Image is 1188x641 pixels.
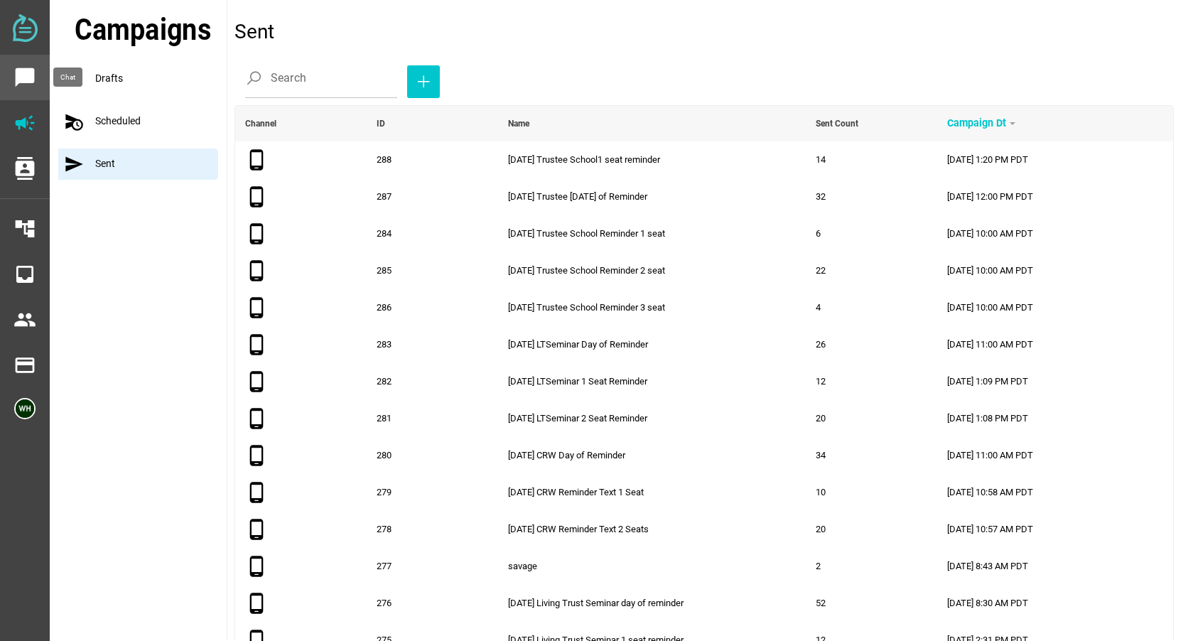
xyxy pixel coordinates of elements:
[377,487,391,497] span: 279
[816,339,826,350] span: 26
[947,113,1022,134] div: Campaign Dt
[245,481,268,504] i: SMS
[816,376,826,387] span: 12
[947,265,1033,276] span: [DATE] 10:00 AM PDT
[947,302,1033,313] span: [DATE] 10:00 AM PDT
[245,149,268,171] i: SMS
[508,265,665,276] span: [DATE] Trustee School Reminder 2 seat
[508,487,644,497] span: [DATE] CRW Reminder Text 1 Seat
[947,413,1028,424] span: [DATE] 1:08 PM PDT
[245,407,268,430] i: SMS
[816,302,821,313] span: 4
[947,376,1028,387] span: [DATE] 1:09 PM PDT
[13,112,36,134] i: campaign
[58,106,227,137] div: Scheduled
[377,524,391,534] span: 278
[816,154,826,165] span: 14
[377,154,391,165] span: 288
[508,154,660,165] span: [DATE] Trustee School1 seat reminder
[377,561,391,571] span: 277
[508,450,625,460] span: [DATE] CRW Day of Reminder
[816,561,821,571] span: 2
[245,185,268,208] i: SMS
[377,265,391,276] span: 285
[947,191,1033,202] span: [DATE] 12:00 PM PDT
[816,487,826,497] span: 10
[947,154,1028,165] span: [DATE] 1:20 PM PDT
[377,228,391,239] span: 284
[377,114,392,133] div: ID
[508,191,647,202] span: [DATE] Trustee [DATE] of Reminder
[816,598,826,608] span: 52
[64,69,84,89] i: mode
[508,524,649,534] span: [DATE] CRW Reminder Text 2 Seats
[816,228,821,239] span: 6
[58,149,218,180] div: Sent
[245,259,268,282] i: SMS
[245,555,268,578] i: SMS
[245,592,268,615] i: SMS
[13,66,36,89] i: chat_bubble
[816,191,826,202] span: 32
[245,296,268,319] i: SMS
[816,450,826,460] span: 34
[13,263,36,286] i: inbox
[234,17,1174,47] p: Sent
[13,217,36,240] i: account_tree
[508,114,536,133] div: Name
[508,413,647,424] span: [DATE] LTSeminar 2 Seat Reminder
[377,376,391,387] span: 282
[64,154,84,174] i: send
[816,413,826,424] span: 20
[816,265,826,276] span: 22
[245,114,283,133] div: Channel
[13,157,36,180] i: contacts
[13,308,36,331] i: people
[13,14,38,42] img: svg+xml;base64,PD94bWwgdmVyc2lvbj0iMS4wIiBlbmNvZGluZz0iVVRGLTgiPz4KPHN2ZyB2ZXJzaW9uPSIxLjEiIHZpZX...
[947,598,1028,608] span: [DATE] 8:30 AM PDT
[508,561,537,571] span: savage
[816,114,865,133] div: Sent Count
[75,7,219,52] div: Campaigns
[64,112,84,131] i: schedule_send
[245,518,268,541] i: SMS
[14,398,36,419] img: 5edff51079ed9903661a2266-30.png
[947,450,1033,460] span: [DATE] 11:00 AM PDT
[816,524,826,534] span: 20
[947,228,1033,239] span: [DATE] 10:00 AM PDT
[245,222,268,245] i: SMS
[947,561,1028,571] span: [DATE] 8:43 AM PDT
[377,302,391,313] span: 286
[508,598,684,608] span: [DATE] Living Trust Seminar day of reminder
[947,339,1033,350] span: [DATE] 11:00 AM PDT
[377,191,391,202] span: 287
[508,228,665,239] span: [DATE] Trustee School Reminder 1 seat
[947,487,1033,497] span: [DATE] 10:58 AM PDT
[508,302,665,313] span: [DATE] Trustee School Reminder 3 seat
[13,354,36,377] i: payment
[271,58,397,98] input: Search
[508,339,648,350] span: [DATE] LTSeminar Day of Reminder
[377,598,391,608] span: 276
[947,524,1033,534] span: [DATE] 10:57 AM PDT
[508,376,647,387] span: [DATE] LTSeminar 1 Seat Reminder
[58,63,227,95] div: Drafts
[245,333,268,356] i: SMS
[245,370,268,393] i: SMS
[377,450,391,460] span: 280
[245,444,268,467] i: SMS
[377,339,391,350] span: 283
[377,413,391,424] span: 281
